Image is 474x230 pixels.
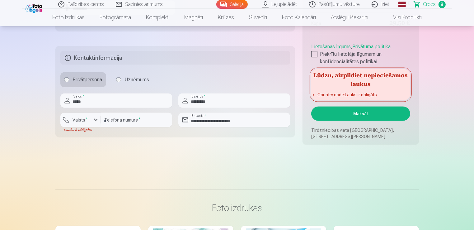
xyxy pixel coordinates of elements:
a: Foto kalendāri [275,9,323,26]
a: Suvenīri [242,9,275,26]
a: Krūzes [210,9,242,26]
a: Magnēti [177,9,210,26]
button: Maksāt [311,107,410,121]
a: Atslēgu piekariņi [323,9,376,26]
div: , [311,41,410,65]
span: 8 [439,1,446,8]
h5: Kontaktinformācija [60,51,290,65]
h5: Lūdzu, aizpildiet nepieciešamos laukus [311,69,410,89]
input: Privātpersona [64,77,69,82]
input: Uzņēmums [116,77,121,82]
p: Tirdzniecības vieta [GEOGRAPHIC_DATA], [STREET_ADDRESS][PERSON_NAME] [311,127,410,140]
a: Komplekti [138,9,177,26]
h3: Foto izdrukas [60,202,414,213]
a: Foto izdrukas [45,9,92,26]
span: Grozs [423,1,436,8]
a: Privātuma politika [352,44,391,50]
button: Valsts* [60,113,101,127]
li: Country code : Lauks ir obligāts [317,92,404,98]
div: Lauks ir obligāts [60,127,101,132]
a: Lietošanas līgums [311,44,351,50]
label: Piekrītu lietotāja līgumam un konfidencialitātes politikai [311,50,410,65]
a: Fotogrāmata [92,9,138,26]
label: Privātpersona [60,72,106,87]
label: Valsts [70,117,91,123]
label: Uzņēmums [112,72,153,87]
a: Visi produkti [376,9,429,26]
img: /fa1 [25,2,44,13]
